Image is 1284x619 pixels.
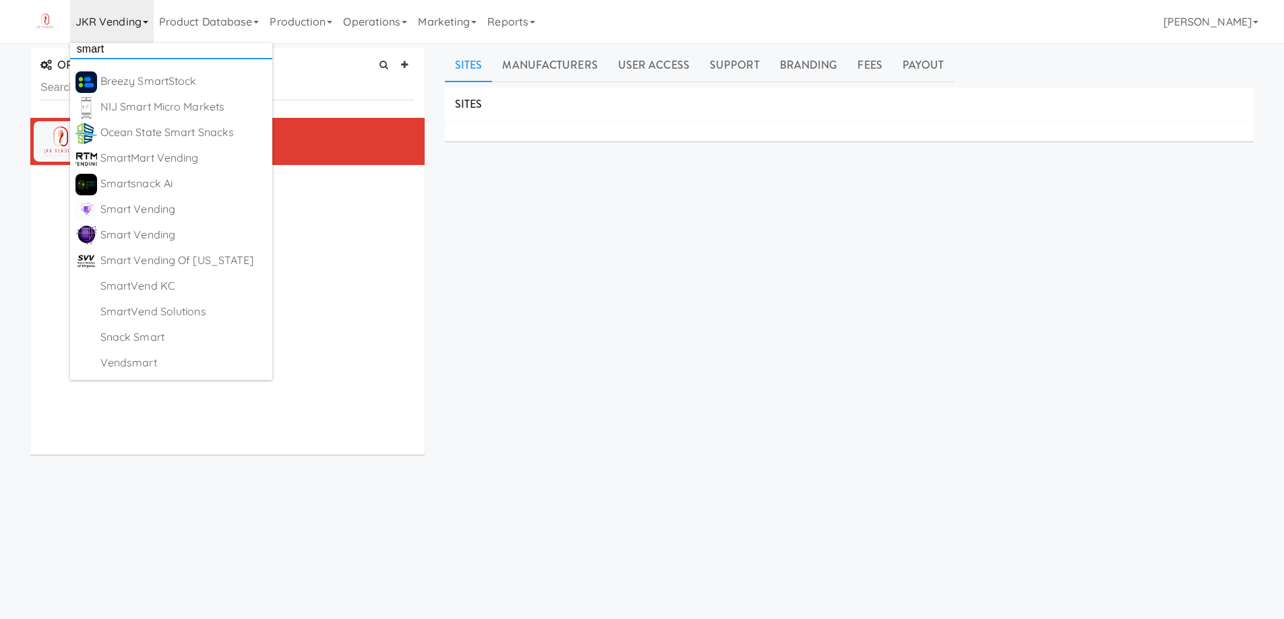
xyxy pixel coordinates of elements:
[100,302,267,322] div: SmartVend Solutions
[100,251,267,271] div: Smart Vending of [US_STATE]
[608,48,700,82] a: User Access
[100,97,267,117] div: NIJ Smart Micro Markets
[75,276,97,298] img: ACwAAAAAAQABAAACADs=
[100,199,267,220] div: Smart Vending
[100,353,267,373] div: Vendsmart
[700,48,770,82] a: Support
[75,97,97,119] img: qgyjsr7gt2grjjptb9ch.png
[75,199,97,221] img: njdmcqzts3mqu2pbwuaj.png
[30,118,425,165] li: JKR Vending[STREET_ADDRESS]
[75,123,97,144] img: belkcup7pfpcljken4jr.png
[847,48,892,82] a: Fees
[455,96,483,112] span: SITES
[75,302,97,323] img: ACwAAAAAAQABAAACADs=
[100,148,267,168] div: SmartMart Vending
[75,327,97,349] img: ACwAAAAAAQABAAACADs=
[40,75,415,100] input: Search Operator
[100,276,267,296] div: SmartVend KC
[30,10,60,34] img: Micromart
[770,48,848,82] a: Branding
[892,48,954,82] a: Payout
[75,148,97,170] img: yduunm1liocd6ubkpccl.png
[40,57,121,73] span: OPERATORS
[100,327,267,348] div: Snack Smart
[75,225,97,247] img: cqhdju1hpmhzdhxksu7b.png
[75,251,97,272] img: ws9fbx8vepf4jniwbwmw.png
[70,39,272,59] input: Search operator
[100,225,267,245] div: Smart Vending
[75,71,97,93] img: iigjwmvseefet8ah1qgf.jpg
[75,174,97,195] img: wlffpiskpwql3sdosfcx.png
[100,123,267,143] div: Ocean State Smart Snacks
[445,48,493,82] a: Sites
[100,174,267,194] div: Smartsnack Ai
[75,353,97,374] img: ACwAAAAAAQABAAACADs=
[492,48,607,82] a: Manufacturers
[100,71,267,92] div: Breezy SmartStock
